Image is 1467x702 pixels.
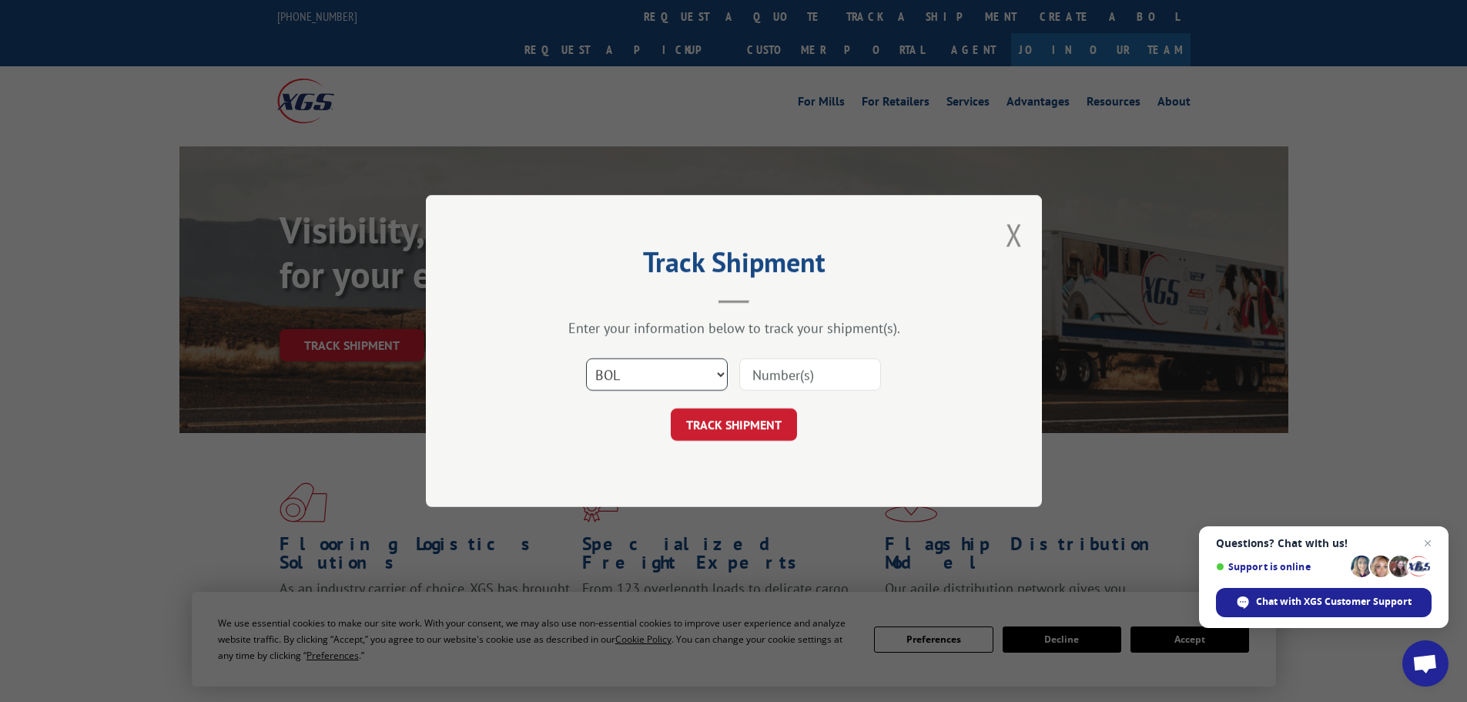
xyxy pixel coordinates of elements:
[739,358,881,391] input: Number(s)
[503,319,965,337] div: Enter your information below to track your shipment(s).
[1256,595,1412,609] span: Chat with XGS Customer Support
[1216,537,1432,549] span: Questions? Chat with us!
[1402,640,1449,687] a: Open chat
[1216,561,1345,573] span: Support is online
[1216,588,1432,617] span: Chat with XGS Customer Support
[671,408,797,441] button: TRACK SHIPMENT
[1006,214,1023,255] button: Close modal
[503,251,965,280] h2: Track Shipment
